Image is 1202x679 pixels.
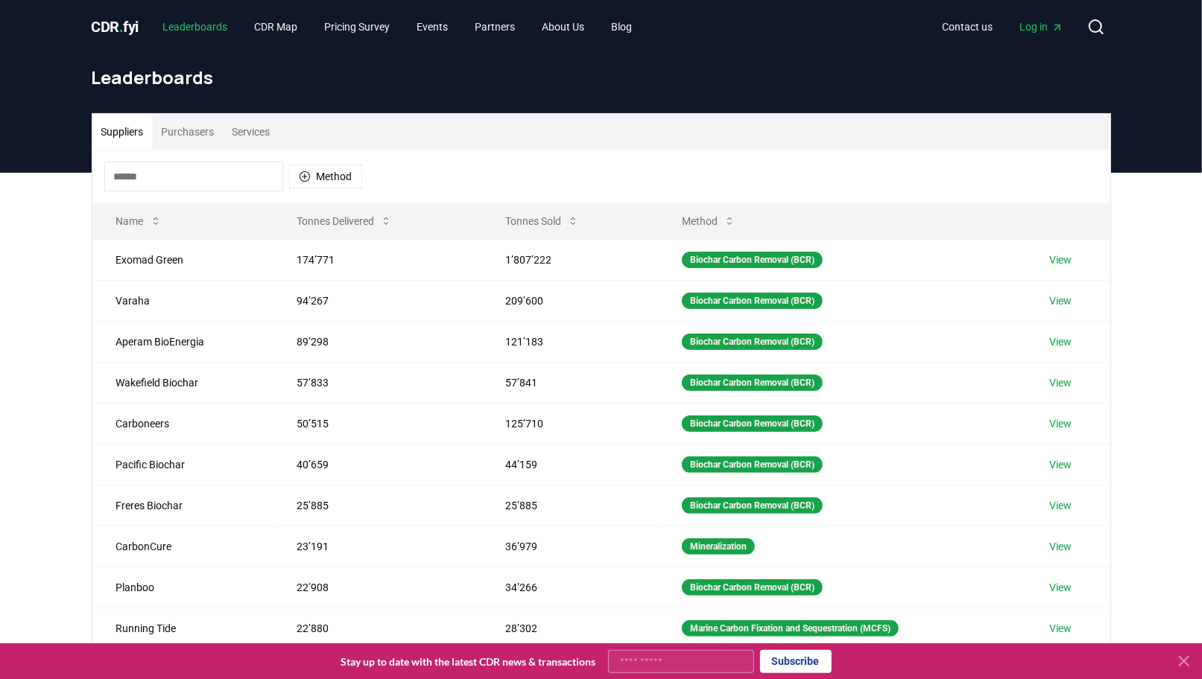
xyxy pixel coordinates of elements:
[481,608,658,648] td: 28’302
[682,579,823,596] div: Biochar Carbon Removal (BCR)
[273,608,481,648] td: 22’880
[682,293,823,309] div: Biochar Carbon Removal (BCR)
[92,66,1111,89] h1: Leaderboards
[92,321,273,362] td: Aperam BioEnergia
[682,538,755,555] div: Mineralization
[1049,498,1072,513] a: View
[599,13,644,40] a: Blog
[92,239,273,280] td: Exomad Green
[273,362,481,403] td: 57’833
[92,608,273,648] td: Running Tide
[1020,19,1063,34] span: Log in
[682,456,823,473] div: Biochar Carbon Removal (BCR)
[273,239,481,280] td: 174’771
[153,114,224,150] button: Purchasers
[104,206,174,236] button: Name
[463,13,527,40] a: Partners
[1049,416,1072,431] a: View
[481,362,658,403] td: 57’841
[481,567,658,608] td: 34’266
[1049,621,1072,636] a: View
[312,13,402,40] a: Pricing Survey
[670,206,747,236] button: Method
[682,497,823,514] div: Biochar Carbon Removal (BCR)
[682,374,823,391] div: Biochar Carbon Removal (BCR)
[481,321,658,362] td: 121’183
[273,444,481,485] td: 40’659
[92,362,273,403] td: Wakefield Biochar
[92,403,273,444] td: Carboneers
[242,13,309,40] a: CDR Map
[682,620,899,637] div: Marine Carbon Fixation and Sequestration (MCFS)
[1049,252,1072,267] a: View
[285,206,404,236] button: Tonnes Delivered
[151,13,644,40] nav: Main
[273,526,481,567] td: 23’191
[92,526,273,567] td: CarbonCure
[682,334,823,350] div: Biochar Carbon Removal (BCR)
[481,280,658,321] td: 209’600
[1049,375,1072,390] a: View
[931,13,1005,40] a: Contact us
[682,415,823,432] div: Biochar Carbon Removal (BCR)
[481,403,658,444] td: 125’710
[92,16,139,37] a: CDR.fyi
[682,252,823,268] div: Biochar Carbon Removal (BCR)
[1049,293,1072,308] a: View
[1049,539,1072,554] a: View
[289,165,362,188] button: Method
[931,13,1075,40] nav: Main
[1049,580,1072,595] a: View
[273,280,481,321] td: 94’267
[530,13,596,40] a: About Us
[493,206,591,236] button: Tonnes Sold
[273,485,481,526] td: 25’885
[92,567,273,608] td: Planboo
[1049,334,1072,349] a: View
[481,239,658,280] td: 1’807’222
[92,280,273,321] td: Varaha
[273,321,481,362] td: 89’298
[151,13,239,40] a: Leaderboards
[92,18,139,36] span: CDR fyi
[481,485,658,526] td: 25’885
[92,485,273,526] td: Freres Biochar
[92,444,273,485] td: Pacific Biochar
[273,403,481,444] td: 50’515
[405,13,460,40] a: Events
[224,114,279,150] button: Services
[119,18,124,36] span: .
[1008,13,1075,40] a: Log in
[273,567,481,608] td: 22’908
[1049,457,1072,472] a: View
[481,526,658,567] td: 36’979
[481,444,658,485] td: 44’159
[92,114,153,150] button: Suppliers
